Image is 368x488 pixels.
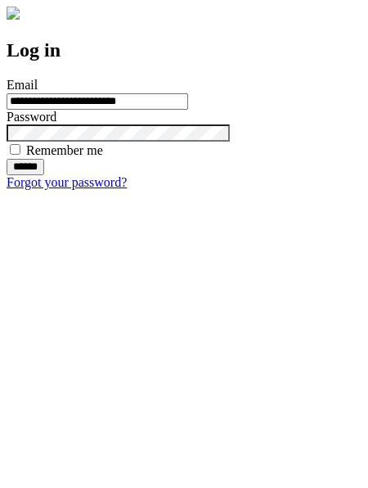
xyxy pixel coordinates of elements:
[26,143,103,157] label: Remember me
[7,39,361,61] h2: Log in
[7,7,20,20] img: logo-4e3dc11c47720685a147b03b5a06dd966a58ff35d612b21f08c02c0306f2b779.png
[7,78,38,92] label: Email
[7,110,56,124] label: Password
[7,175,127,189] a: Forgot your password?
